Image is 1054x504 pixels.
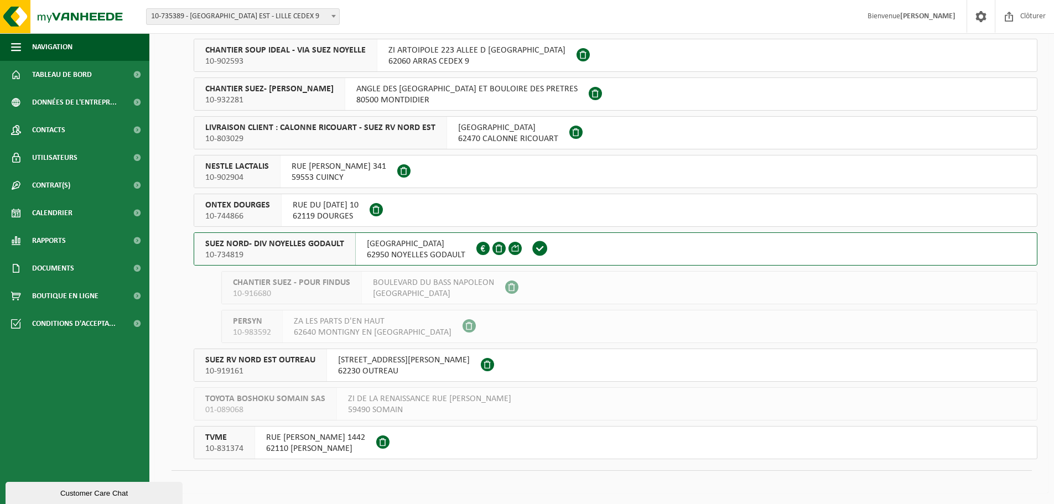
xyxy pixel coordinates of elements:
span: 62470 CALONNE RICOUART [458,133,558,144]
span: 10-916680 [233,288,350,299]
span: BOULEVARD DU BASS NAPOLEON [373,277,494,288]
span: LIVRAISON CLIENT : CALONNE RICOUART - SUEZ RV NORD EST [205,122,435,133]
span: [GEOGRAPHIC_DATA] [373,288,494,299]
span: Utilisateurs [32,144,77,172]
span: 80500 MONTDIDIER [356,95,578,106]
button: TVME 10-831374 RUE [PERSON_NAME] 144262110 [PERSON_NAME] [194,426,1037,459]
span: Conditions d'accepta... [32,310,116,337]
span: RUE DU [DATE] 10 [293,200,359,211]
span: CHANTIER SUEZ- [PERSON_NAME] [205,84,334,95]
span: 10-831374 [205,443,243,454]
span: Documents [32,254,74,282]
button: CHANTIER SOUP IDEAL - VIA SUEZ NOYELLE 10-902593 ZI ARTOIPOLE 223 ALLEE D [GEOGRAPHIC_DATA]62060 ... [194,39,1037,72]
span: 62060 ARRAS CEDEX 9 [388,56,565,67]
span: Données de l'entrepr... [32,89,117,116]
span: 10-902904 [205,172,269,183]
span: TOYOTA BOSHOKU SOMAIN SAS [205,393,325,404]
span: Navigation [32,33,72,61]
strong: [PERSON_NAME] [900,12,956,20]
button: CHANTIER SUEZ- [PERSON_NAME] 10-932281 ANGLE DES [GEOGRAPHIC_DATA] ET BOULOIRE DES PRETRES80500 M... [194,77,1037,111]
span: RUE [PERSON_NAME] 341 [292,161,386,172]
button: LIVRAISON CLIENT : CALONNE RICOUART - SUEZ RV NORD EST 10-803029 [GEOGRAPHIC_DATA]62470 CALONNE R... [194,116,1037,149]
span: Rapports [32,227,66,254]
span: 01-089068 [205,404,325,415]
span: 10-932281 [205,95,334,106]
span: NESTLE LACTALIS [205,161,269,172]
span: 10-744866 [205,211,270,222]
span: ONTEX DOURGES [205,200,270,211]
span: 62640 MONTIGNY EN [GEOGRAPHIC_DATA] [294,327,451,338]
span: 59490 SOMAIN [348,404,511,415]
span: Tableau de bord [32,61,92,89]
button: SUEZ NORD- DIV NOYELLES GODAULT 10-734819 [GEOGRAPHIC_DATA]62950 NOYELLES GODAULT [194,232,1037,266]
iframe: chat widget [6,480,185,504]
span: TVME [205,432,243,443]
span: 10-919161 [205,366,315,377]
span: 62110 [PERSON_NAME] [266,443,365,454]
span: ZA LES PARTS D'EN HAUT [294,316,451,327]
span: 62119 DOURGES [293,211,359,222]
span: 10-735389 - SUEZ RV NORD EST - LILLE CEDEX 9 [146,8,340,25]
span: ANGLE DES [GEOGRAPHIC_DATA] ET BOULOIRE DES PRETRES [356,84,578,95]
button: NESTLE LACTALIS 10-902904 RUE [PERSON_NAME] 34159553 CUINCY [194,155,1037,188]
span: Contacts [32,116,65,144]
span: RUE [PERSON_NAME] 1442 [266,432,365,443]
span: CHANTIER SOUP IDEAL - VIA SUEZ NOYELLE [205,45,366,56]
span: [GEOGRAPHIC_DATA] [458,122,558,133]
span: 10-983592 [233,327,271,338]
span: 10-803029 [205,133,435,144]
span: Calendrier [32,199,72,227]
span: 59553 CUINCY [292,172,386,183]
span: Contrat(s) [32,172,70,199]
span: [GEOGRAPHIC_DATA] [367,238,465,250]
span: 10-902593 [205,56,366,67]
span: 10-735389 - SUEZ RV NORD EST - LILLE CEDEX 9 [147,9,339,24]
span: [STREET_ADDRESS][PERSON_NAME] [338,355,470,366]
span: ZI ARTOIPOLE 223 ALLEE D [GEOGRAPHIC_DATA] [388,45,565,56]
button: ONTEX DOURGES 10-744866 RUE DU [DATE] 1062119 DOURGES [194,194,1037,227]
span: CHANTIER SUEZ - POUR FINDUS [233,277,350,288]
span: 62950 NOYELLES GODAULT [367,250,465,261]
span: 62230 OUTREAU [338,366,470,377]
span: Boutique en ligne [32,282,98,310]
span: SUEZ NORD- DIV NOYELLES GODAULT [205,238,344,250]
span: 10-734819 [205,250,344,261]
span: ZI DE LA RENAISSANCE RUE [PERSON_NAME] [348,393,511,404]
span: PERSYN [233,316,271,327]
button: SUEZ RV NORD EST OUTREAU 10-919161 [STREET_ADDRESS][PERSON_NAME]62230 OUTREAU [194,349,1037,382]
span: SUEZ RV NORD EST OUTREAU [205,355,315,366]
